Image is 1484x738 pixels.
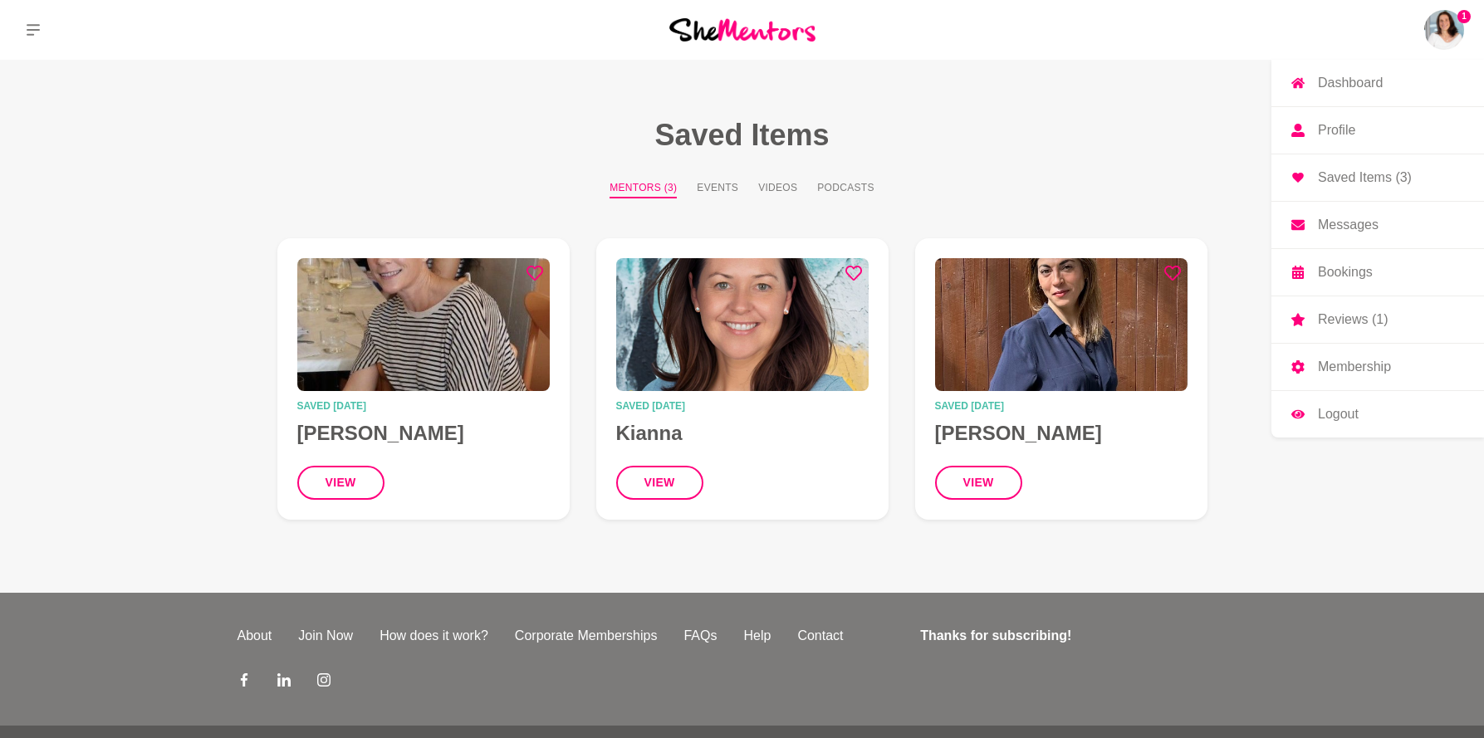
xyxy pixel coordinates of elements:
[1318,76,1383,90] p: Dashboard
[669,18,815,41] img: She Mentors Logo
[1318,266,1373,279] p: Bookings
[1318,313,1388,326] p: Reviews (1)
[1318,218,1379,232] p: Messages
[1424,10,1464,50] img: Tarisha Tourok
[1318,124,1355,137] p: Profile
[1271,249,1484,296] a: Bookings
[1318,171,1412,184] p: Saved Items (3)
[1271,202,1484,248] a: Messages
[1318,360,1391,374] p: Membership
[1457,10,1471,23] span: 1
[1424,10,1464,50] a: Tarisha Tourok1DashboardProfileSaved Items (3)MessagesBookingsReviews (1)MembershipLogout
[1271,154,1484,201] a: Saved Items (3)
[1271,60,1484,106] a: Dashboard
[1318,408,1359,421] p: Logout
[1271,107,1484,154] a: Profile
[1271,296,1484,343] a: Reviews (1)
